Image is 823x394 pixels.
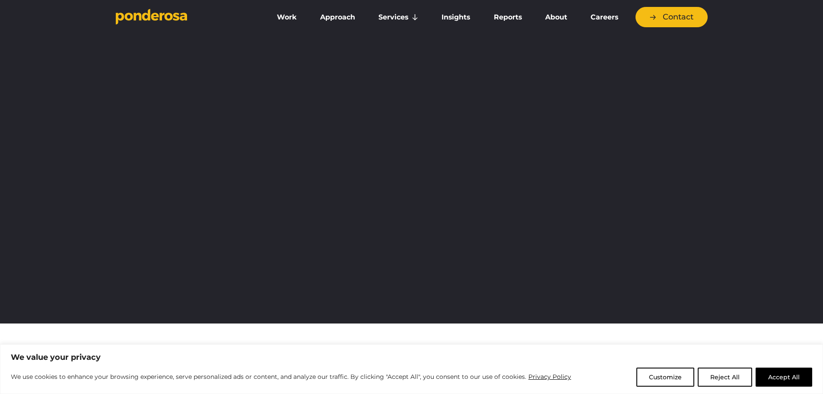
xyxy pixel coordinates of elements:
[756,368,812,387] button: Accept All
[432,8,480,26] a: Insights
[11,352,812,362] p: We value your privacy
[528,372,572,382] a: Privacy Policy
[636,7,708,27] a: Contact
[116,9,254,26] a: Go to homepage
[267,8,307,26] a: Work
[369,8,428,26] a: Services
[535,8,577,26] a: About
[310,8,365,26] a: Approach
[698,368,752,387] button: Reject All
[484,8,532,26] a: Reports
[581,8,628,26] a: Careers
[11,372,572,382] p: We use cookies to enhance your browsing experience, serve personalized ads or content, and analyz...
[636,368,694,387] button: Customize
